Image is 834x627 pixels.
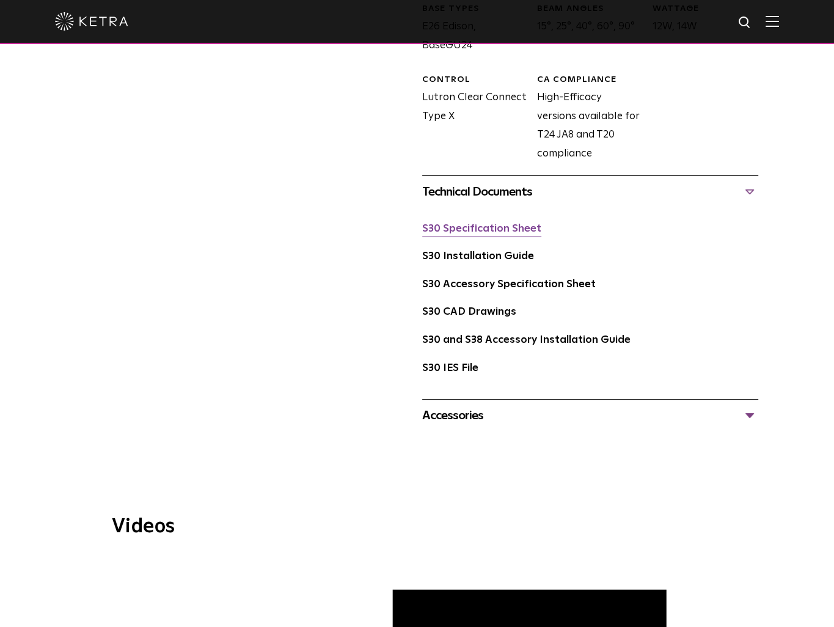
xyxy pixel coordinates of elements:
img: ketra-logo-2019-white [55,12,128,31]
a: S30 Installation Guide [422,251,534,262]
a: S30 IES File [422,363,478,373]
a: S30 Specification Sheet [422,224,541,234]
img: search icon [737,15,753,31]
img: Hamburger%20Nav.svg [766,15,779,27]
h3: Videos [112,517,723,537]
a: S30 Accessory Specification Sheet [422,279,596,290]
div: Technical Documents [422,182,759,202]
div: CA COMPLIANCE [537,74,643,86]
div: High-Efficacy versions available for T24 JA8 and T20 compliance [528,74,643,164]
a: S30 and S38 Accessory Installation Guide [422,335,631,345]
div: CONTROL [422,74,529,86]
a: S30 CAD Drawings [422,307,516,317]
div: Lutron Clear Connect Type X [413,74,529,164]
div: Accessories [422,406,759,425]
